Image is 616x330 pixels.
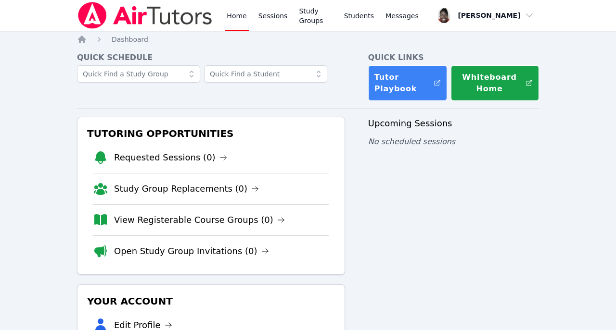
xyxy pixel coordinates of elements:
[114,182,259,196] a: Study Group Replacements (0)
[77,52,345,63] h4: Quick Schedule
[85,293,337,310] h3: Your Account
[112,36,148,43] span: Dashboard
[112,35,148,44] a: Dashboard
[77,2,213,29] img: Air Tutors
[114,151,227,164] a: Requested Sessions (0)
[114,244,269,258] a: Open Study Group Invitations (0)
[204,65,327,83] input: Quick Find a Student
[77,65,200,83] input: Quick Find a Study Group
[77,35,539,44] nav: Breadcrumb
[368,65,448,101] a: Tutor Playbook
[114,213,285,227] a: View Registerable Course Groups (0)
[385,11,419,21] span: Messages
[368,117,539,130] h3: Upcoming Sessions
[85,125,337,142] h3: Tutoring Opportunities
[451,65,539,101] button: Whiteboard Home
[368,52,539,63] h4: Quick Links
[368,137,455,146] span: No scheduled sessions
